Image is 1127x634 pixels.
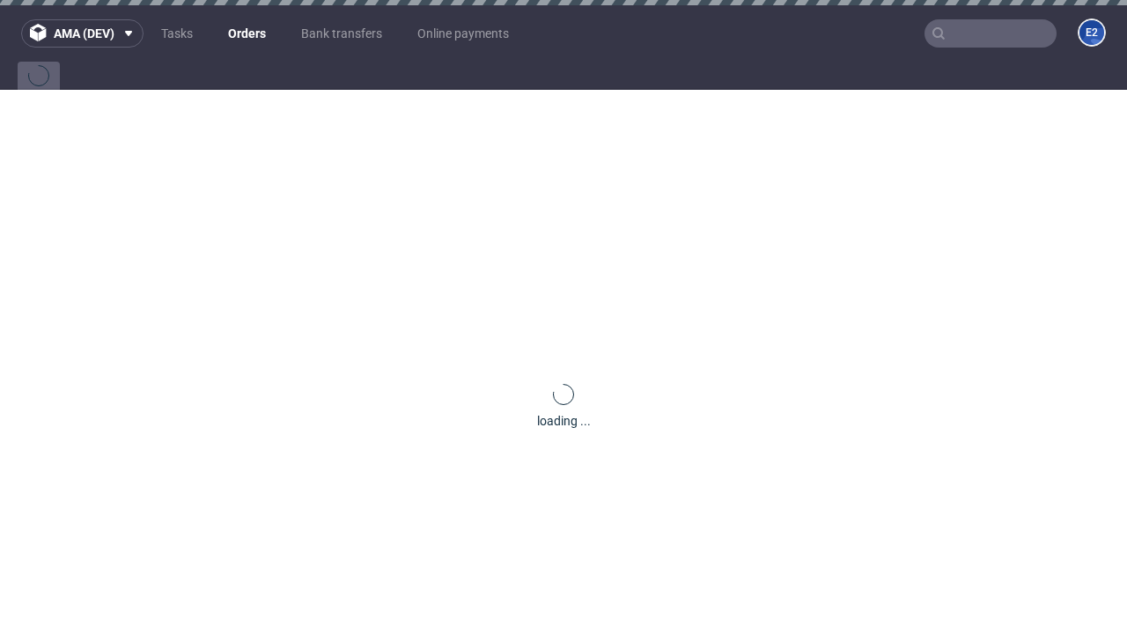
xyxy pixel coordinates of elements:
button: ama (dev) [21,19,144,48]
a: Bank transfers [291,19,393,48]
a: Orders [217,19,276,48]
a: Online payments [407,19,519,48]
div: loading ... [537,412,591,430]
span: ama (dev) [54,27,114,40]
figcaption: e2 [1079,20,1104,45]
a: Tasks [151,19,203,48]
